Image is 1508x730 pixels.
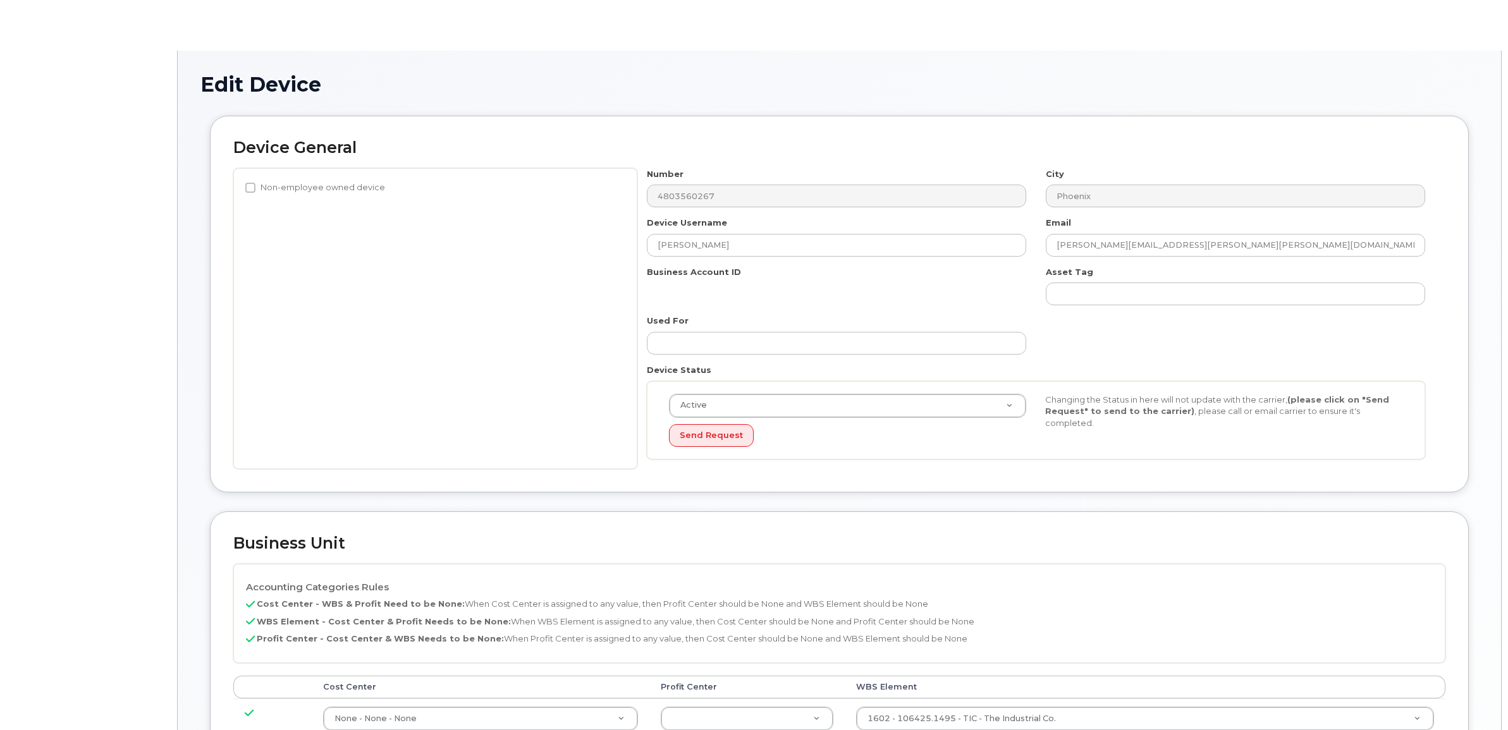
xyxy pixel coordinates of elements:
h4: Accounting Categories Rules [246,582,1433,593]
a: None - None - None [324,707,637,730]
label: Used For [647,315,689,327]
button: Send Request [669,424,754,447]
span: Active [673,399,707,411]
h2: Business Unit [233,535,1445,552]
b: Cost Center - WBS & Profit Need to be None: [257,599,465,609]
label: Email [1046,217,1071,229]
p: When WBS Element is assigned to any value, then Cost Center should be None and Profit Center shou... [246,616,1433,628]
b: Profit Center - Cost Center & WBS Needs to be None: [257,633,504,643]
label: Non-employee owned device [245,180,385,195]
label: Business Account ID [647,266,741,278]
b: WBS Element - Cost Center & Profit Needs to be None: [257,616,511,626]
th: WBS Element [845,676,1445,698]
label: Asset Tag [1046,266,1093,278]
a: 1602 - 106425.1495 - TIC - The Industrial Co. [857,707,1433,730]
th: Profit Center [649,676,845,698]
span: None - None - None [334,714,417,723]
th: Cost Center [312,676,649,698]
label: Number [647,168,684,180]
a: Active [670,394,1026,417]
label: Device Status [647,364,711,376]
p: When Cost Center is assigned to any value, then Profit Center should be None and WBS Element shou... [246,598,1433,610]
label: City [1046,168,1064,180]
label: Device Username [647,217,727,229]
p: When Profit Center is assigned to any value, then Cost Center should be None and WBS Element shou... [246,633,1433,645]
h2: Device General [233,139,1445,157]
h1: Edit Device [200,73,1478,95]
input: Non-employee owned device [245,183,255,193]
span: 1602 - 106425.1495 - TIC - The Industrial Co. [867,714,1056,723]
div: Changing the Status in here will not update with the carrier, , please call or email carrier to e... [1036,394,1412,429]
